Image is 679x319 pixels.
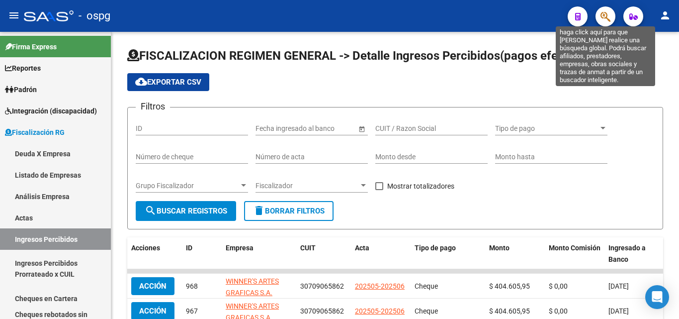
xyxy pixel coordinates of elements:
span: Reportes [5,63,41,74]
span: Acción [139,282,167,291]
input: Start date [255,124,286,133]
mat-icon: person [659,9,671,21]
datatable-header-cell: ID [182,237,222,270]
datatable-header-cell: Tipo de pago [411,237,485,270]
datatable-header-cell: Acciones [127,237,182,270]
span: Acciones [131,244,160,252]
span: Firma Express [5,41,57,52]
span: Acción [139,307,167,316]
span: 30709065862 [300,307,344,315]
mat-icon: cloud_download [135,76,147,88]
span: Borrar Filtros [253,207,325,215]
div: Open Intercom Messenger [645,285,669,309]
span: Monto Comisión [549,244,600,252]
span: - ospg [79,5,110,27]
span: 968 [186,282,198,290]
span: Tipo de pago [495,124,598,133]
span: Exportar CSV [135,78,201,87]
button: Open calendar [356,123,367,134]
span: [DATE] [608,307,629,315]
datatable-header-cell: Empresa [222,237,296,270]
button: Acción [131,277,174,295]
span: Monto [489,244,509,252]
span: Buscar Registros [145,207,227,215]
datatable-header-cell: Acta [351,237,411,270]
span: FISCALIZACION REGIMEN GENERAL -> Detalle Ingresos Percibidos(pagos efectivizados) [127,49,616,63]
mat-icon: search [145,205,157,216]
datatable-header-cell: CUIT [296,237,351,270]
datatable-header-cell: Ingresado a Banco [604,237,664,270]
span: Mostrar totalizadores [387,180,454,192]
span: $ 0,00 [549,282,568,290]
span: $ 404.605,95 [489,307,530,315]
span: Grupo Fiscalizador [136,182,239,190]
span: Ingresado a Banco [608,244,646,263]
span: $ 0,00 [549,307,568,315]
span: Padrón [5,84,37,95]
datatable-header-cell: Monto Comisión [545,237,604,270]
span: WINNER'S ARTES GRAFICAS S.A. [226,277,279,297]
button: Exportar CSV [127,73,209,91]
mat-icon: menu [8,9,20,21]
button: Borrar Filtros [244,201,334,221]
span: Tipo de pago [415,244,456,252]
span: Empresa [226,244,254,252]
datatable-header-cell: Monto [485,237,545,270]
button: Buscar Registros [136,201,236,221]
div: 202505-202506 [355,306,405,317]
span: Integración (discapacidad) [5,106,97,116]
h3: Filtros [136,100,170,113]
span: 30709065862 [300,282,344,290]
span: Fiscalizador [255,182,359,190]
span: Cheque [415,307,438,315]
span: 967 [186,307,198,315]
span: CUIT [300,244,316,252]
span: [DATE] [608,282,629,290]
input: End date [295,124,343,133]
span: Fiscalización RG [5,127,65,138]
span: Cheque [415,282,438,290]
span: Acta [355,244,369,252]
span: $ 404.605,95 [489,282,530,290]
mat-icon: delete [253,205,265,216]
div: 202505-202506 [355,281,405,292]
span: ID [186,244,192,252]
